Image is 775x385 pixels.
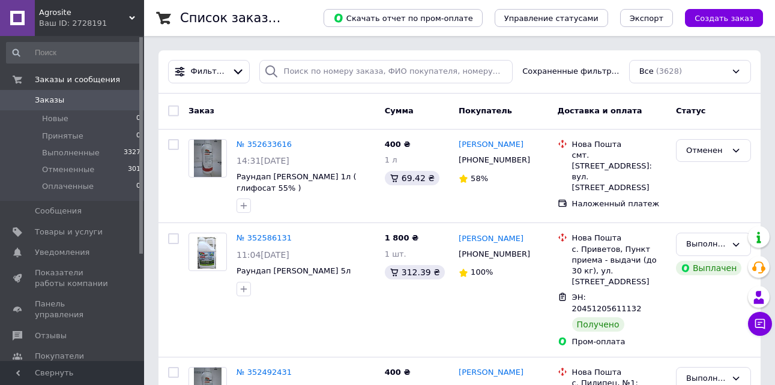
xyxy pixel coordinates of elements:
[456,152,532,168] div: [PHONE_NUMBER]
[572,317,624,332] div: Получено
[695,14,753,23] span: Создать заказ
[459,139,523,151] a: [PERSON_NAME]
[471,267,493,276] span: 100%
[522,66,619,77] span: Сохраненные фильтры:
[39,7,129,18] span: Agrosite
[456,246,532,262] div: [PHONE_NUMBER]
[35,227,103,237] span: Товары и услуги
[495,9,608,27] button: Управление статусами
[259,60,513,83] input: Поиск по номеру заказа, ФИО покупателя, номеру телефона, Email, номеру накладной
[572,293,642,313] span: ЭН: 20451205611132
[673,13,763,22] a: Создать заказ
[237,233,292,242] a: № 352586131
[385,171,439,185] div: 69.42 ₴
[35,206,82,216] span: Сообщения
[42,164,94,175] span: Отмененные
[324,9,483,27] button: Скачать отчет по пром-оплате
[42,181,94,192] span: Оплаченные
[385,368,411,377] span: 400 ₴
[686,372,726,385] div: Выполнен
[685,9,763,27] button: Создать заказ
[385,140,411,149] span: 400 ₴
[656,67,682,76] span: (3628)
[639,66,654,77] span: Все
[385,265,445,279] div: 312.39 ₴
[686,238,726,251] div: Выполнен
[686,145,726,157] div: Отменен
[136,181,140,192] span: 0
[572,198,666,209] div: Наложенный платеж
[237,172,357,192] a: Раундап [PERSON_NAME] 1л ( глифосат 55% )
[385,249,406,258] span: 1 шт.
[572,233,666,243] div: Нова Пошта
[42,131,83,142] span: Принятые
[39,18,144,29] div: Ваш ID: 2728191
[35,95,64,106] span: Заказы
[35,299,111,320] span: Панель управления
[676,106,706,115] span: Статус
[35,74,120,85] span: Заказы и сообщения
[35,247,89,258] span: Уведомления
[42,113,68,124] span: Новые
[504,14,599,23] span: Управление статусами
[128,164,140,175] span: 301
[124,148,140,158] span: 3327
[191,66,227,77] span: Фильтры
[676,261,741,275] div: Выплачен
[237,140,292,149] a: № 352633616
[237,250,289,260] span: 11:04[DATE]
[35,267,111,289] span: Показатели работы компании
[333,13,473,23] span: Скачать отчет по пром-оплате
[471,174,488,183] span: 58%
[180,11,283,25] h1: Список заказов
[35,330,67,341] span: Отзывы
[620,9,673,27] button: Экспорт
[194,233,222,270] img: Фото товару
[572,336,666,347] div: Пром-оплата
[237,266,351,275] a: Раундап [PERSON_NAME] 5л
[572,244,666,288] div: с. Приветов, Пункт приема - выдачи (до 30 кг), ул. [STREET_ADDRESS]
[136,113,140,124] span: 0
[42,148,100,158] span: Выполненные
[459,233,523,245] a: [PERSON_NAME]
[6,42,142,64] input: Поиск
[237,368,292,377] a: № 352492431
[194,140,222,177] img: Фото товару
[237,156,289,166] span: 14:31[DATE]
[188,233,227,271] a: Фото товару
[188,106,214,115] span: Заказ
[558,106,642,115] span: Доставка и оплата
[385,155,397,164] span: 1 л
[459,367,523,378] a: [PERSON_NAME]
[385,233,418,242] span: 1 800 ₴
[572,367,666,378] div: Нова Пошта
[572,139,666,150] div: Нова Пошта
[35,351,84,362] span: Покупатели
[188,139,227,178] a: Фото товару
[385,106,414,115] span: Сумма
[136,131,140,142] span: 0
[459,106,512,115] span: Покупатель
[748,312,772,336] button: Чат с покупателем
[630,14,663,23] span: Экспорт
[572,150,666,194] div: смт. [STREET_ADDRESS]: вул. [STREET_ADDRESS]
